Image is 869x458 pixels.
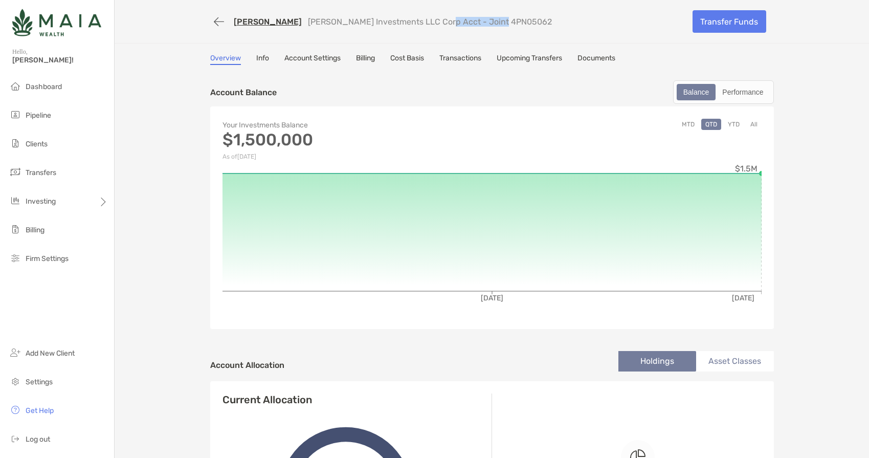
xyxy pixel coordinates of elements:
img: logout icon [9,432,21,445]
li: Asset Classes [696,351,774,372]
span: Investing [26,197,56,206]
span: Transfers [26,168,56,177]
img: clients icon [9,137,21,149]
a: Overview [210,54,241,65]
img: dashboard icon [9,80,21,92]
tspan: [DATE] [732,294,754,302]
span: Pipeline [26,111,51,120]
tspan: $1.5M [735,164,757,173]
button: MTD [678,119,699,130]
div: Performance [717,85,769,99]
a: Cost Basis [390,54,424,65]
h4: Account Allocation [210,360,284,370]
img: get-help icon [9,404,21,416]
img: transfers icon [9,166,21,178]
p: Your Investments Balance [222,119,492,132]
button: YTD [724,119,744,130]
a: Transfer Funds [693,10,766,33]
img: billing icon [9,223,21,235]
a: Documents [577,54,615,65]
button: All [746,119,762,130]
h4: Current Allocation [222,394,312,406]
img: investing icon [9,194,21,207]
p: $1,500,000 [222,134,492,146]
a: Upcoming Transfers [497,54,562,65]
img: pipeline icon [9,108,21,121]
span: Settings [26,378,53,386]
div: Balance [678,85,715,99]
a: [PERSON_NAME] [234,17,302,27]
span: Firm Settings [26,254,69,263]
p: Account Balance [210,86,277,99]
img: Zoe Logo [12,4,101,41]
tspan: [DATE] [481,294,503,302]
img: firm-settings icon [9,252,21,264]
span: Log out [26,435,50,444]
p: As of [DATE] [222,150,492,163]
img: settings icon [9,375,21,387]
a: Transactions [439,54,481,65]
button: QTD [701,119,721,130]
li: Holdings [618,351,696,372]
a: Billing [356,54,375,65]
img: add_new_client icon [9,346,21,359]
span: Get Help [26,406,54,415]
div: segmented control [673,80,774,104]
span: [PERSON_NAME]! [12,56,108,64]
a: Info [256,54,269,65]
span: Billing [26,226,44,234]
span: Dashboard [26,82,62,91]
span: Add New Client [26,349,75,358]
span: Clients [26,140,48,148]
a: Account Settings [284,54,341,65]
p: [PERSON_NAME] Investments LLC Corp Acct - Joint 4PN05062 [308,17,552,27]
